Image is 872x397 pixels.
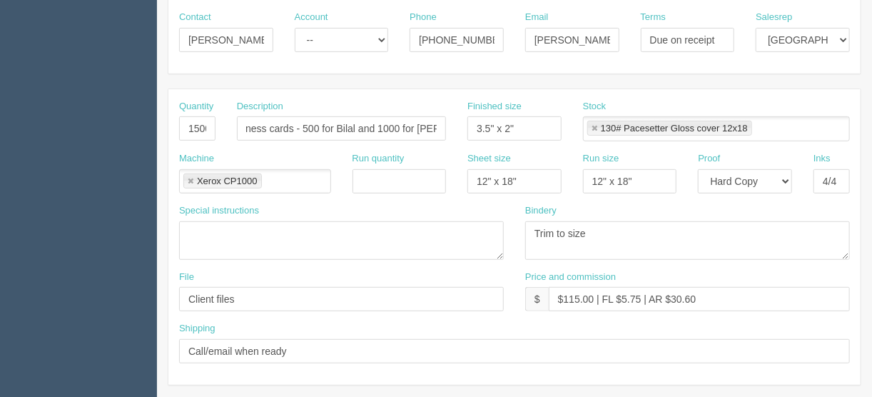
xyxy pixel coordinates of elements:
[179,204,259,218] label: Special instructions
[467,100,522,114] label: Finished size
[583,100,607,114] label: Stock
[467,152,511,166] label: Sheet size
[525,287,549,311] div: $
[525,271,616,284] label: Price and commission
[525,221,850,260] textarea: Trim to size
[410,11,437,24] label: Phone
[698,152,720,166] label: Proof
[179,152,214,166] label: Machine
[179,11,211,24] label: Contact
[197,176,258,186] div: Xerox CP1000
[179,100,213,114] label: Quantity
[179,322,216,336] label: Shipping
[295,11,328,24] label: Account
[237,100,283,114] label: Description
[525,11,549,24] label: Email
[583,152,619,166] label: Run size
[641,11,666,24] label: Terms
[353,152,405,166] label: Run quantity
[601,124,748,133] div: 130# Pacesetter Gloss cover 12x18
[813,152,831,166] label: Inks
[756,11,792,24] label: Salesrep
[179,271,194,284] label: File
[525,204,557,218] label: Bindery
